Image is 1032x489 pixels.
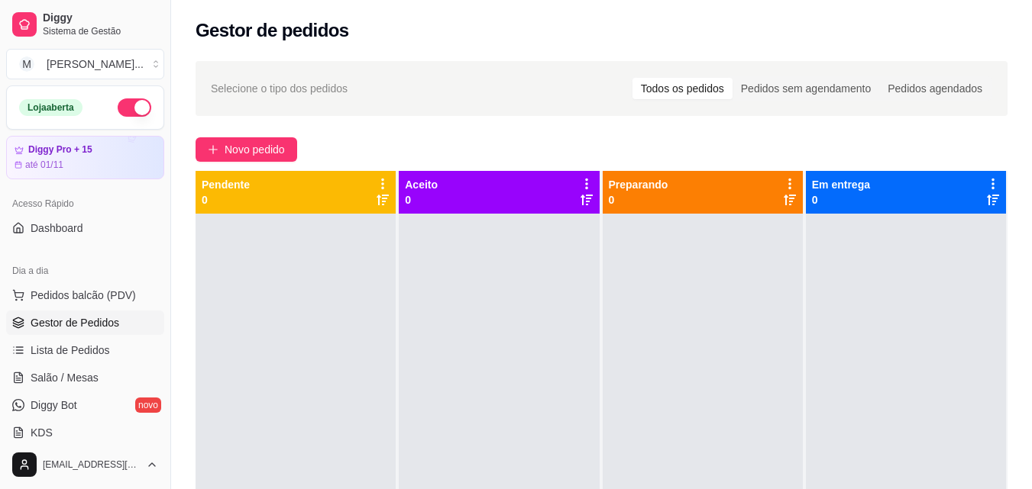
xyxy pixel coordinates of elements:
[196,137,297,162] button: Novo pedido
[6,365,164,390] a: Salão / Mesas
[28,144,92,156] article: Diggy Pro + 15
[405,177,438,192] p: Aceito
[31,315,119,330] span: Gestor de Pedidos
[202,192,250,208] p: 0
[6,136,164,179] a: Diggy Pro + 15até 01/11
[6,259,164,283] div: Dia a dia
[609,177,668,192] p: Preparando
[6,420,164,445] a: KDS
[632,78,733,99] div: Todos os pedidos
[6,216,164,240] a: Dashboard
[31,288,136,303] span: Pedidos balcão (PDV)
[211,80,348,97] span: Selecione o tipo dos pedidos
[6,283,164,307] button: Pedidos balcão (PDV)
[43,25,158,37] span: Sistema de Gestão
[19,99,82,116] div: Loja aberta
[6,6,164,43] a: DiggySistema de Gestão
[6,446,164,483] button: [EMAIL_ADDRESS][DOMAIN_NAME]
[225,141,285,158] span: Novo pedido
[208,144,218,155] span: plus
[812,177,870,192] p: Em entrega
[31,397,77,413] span: Diggy Bot
[733,78,879,99] div: Pedidos sem agendamento
[31,370,99,385] span: Salão / Mesas
[405,192,438,208] p: 0
[118,98,151,117] button: Alterar Status
[196,18,349,43] h2: Gestor de pedidos
[25,159,63,171] article: até 01/11
[47,56,144,72] div: [PERSON_NAME] ...
[6,338,164,362] a: Lista de Pedidos
[43,11,158,25] span: Diggy
[879,78,991,99] div: Pedidos agendados
[6,393,164,417] a: Diggy Botnovo
[6,191,164,216] div: Acesso Rápido
[6,310,164,335] a: Gestor de Pedidos
[6,49,164,79] button: Select a team
[31,425,53,440] span: KDS
[202,177,250,192] p: Pendente
[812,192,870,208] p: 0
[31,220,83,236] span: Dashboard
[609,192,668,208] p: 0
[31,343,110,358] span: Lista de Pedidos
[19,56,34,72] span: M
[43,458,140,471] span: [EMAIL_ADDRESS][DOMAIN_NAME]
